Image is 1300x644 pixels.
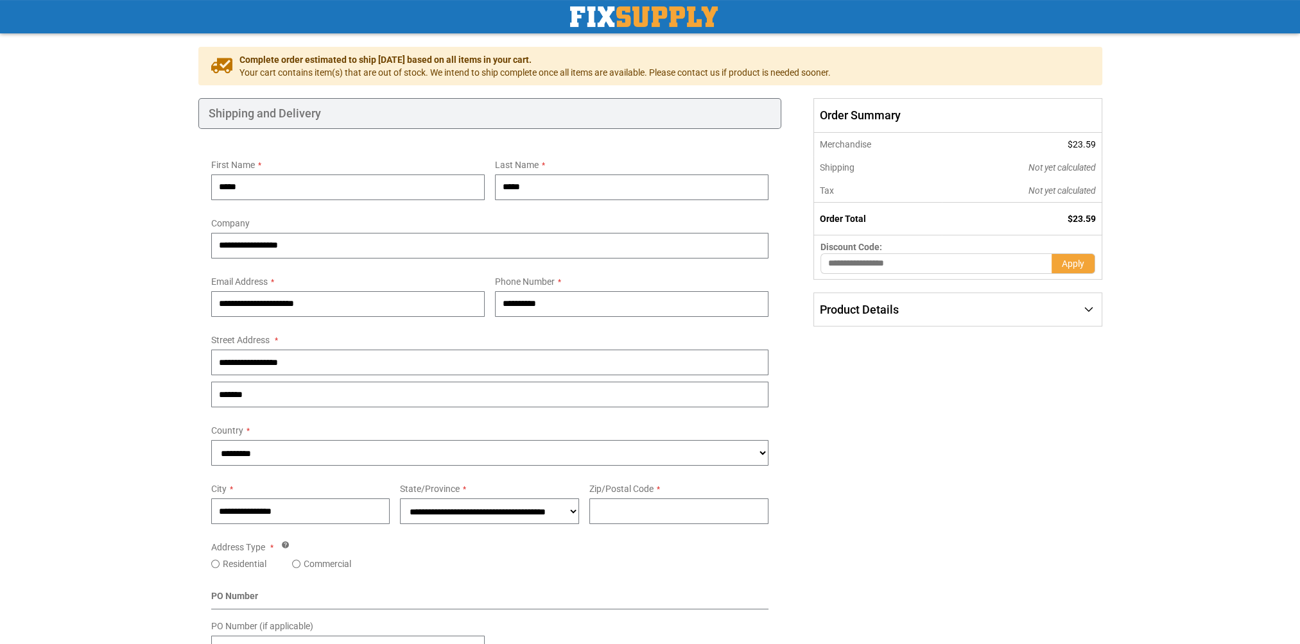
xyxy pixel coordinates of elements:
span: Last Name [495,160,539,170]
label: Residential [223,557,266,570]
span: Order Summary [813,98,1102,133]
th: Tax [814,179,942,203]
span: Discount Code: [820,242,882,252]
span: State/Province [400,484,460,494]
span: $23.59 [1068,139,1096,149]
th: Merchandise [814,133,942,156]
label: Commercial [304,557,351,570]
strong: Order Total [820,214,866,224]
span: Phone Number [495,276,555,287]
span: Country [211,425,243,436]
span: First Name [211,160,255,170]
div: Shipping and Delivery [198,98,782,129]
span: Not yet calculated [1028,162,1096,173]
span: City [211,484,227,494]
span: Address Type [211,542,265,552]
a: store logo [570,6,718,27]
div: PO Number [211,589,769,609]
img: Fix Industrial Supply [570,6,718,27]
span: Shipping [820,162,854,173]
span: Email Address [211,276,268,287]
span: Not yet calculated [1028,185,1096,196]
span: Product Details [820,303,899,316]
span: PO Number (if applicable) [211,621,313,631]
span: Zip/Postal Code [589,484,654,494]
span: Company [211,218,250,228]
span: Complete order estimated to ship [DATE] based on all items in your cart. [239,53,831,66]
button: Apply [1052,253,1095,274]
span: Your cart contains item(s) that are out of stock. We intend to ship complete once all items are a... [239,66,831,79]
span: Apply [1062,258,1084,269]
span: Street Address [211,335,270,345]
span: $23.59 [1068,214,1096,224]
